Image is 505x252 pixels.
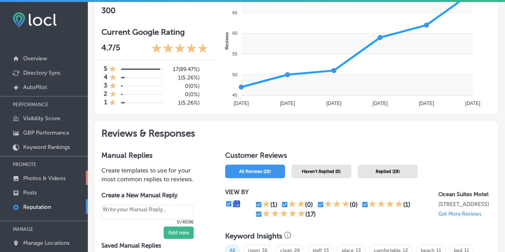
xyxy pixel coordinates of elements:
div: 4.7 Stars [151,43,208,55]
label: Saved Manual Replies [101,242,206,249]
textarea: Create your Quick Reply [101,205,194,219]
h5: 17 ( 89.47% ) [169,66,200,73]
div: 1 Star [109,82,117,90]
tspan: [DATE] [465,100,480,106]
h2: Reviews & Responses [94,120,499,144]
h4: 3 [104,82,107,90]
div: 1 Star [109,99,116,107]
div: (17) [305,210,316,218]
h4: 2 [104,90,107,99]
p: Reputation [23,204,51,210]
p: Directory Sync [23,69,61,76]
p: 4.7 /5 [101,43,120,55]
h4: 1 [104,99,107,107]
tspan: [DATE] [326,100,341,106]
h3: Keyword Insights [225,232,282,240]
p: Keyword Rankings [23,144,70,151]
span: All Reviews (19) [239,169,271,174]
h5: 1 ( 5.26% ) [169,99,200,106]
div: (0) [350,201,358,208]
div: 1 Star [109,90,117,99]
div: (1) [403,201,410,208]
tspan: [DATE] [234,100,249,106]
tspan: 60 [232,31,237,36]
h3: Current Google Rating [101,27,208,37]
p: GBP Performance [23,129,69,136]
p: Manage Locations [23,240,69,246]
label: Create a New Manual Reply [101,192,194,199]
p: Photos & Videos [23,175,65,182]
img: fda3e92497d09a02dc62c9cd864e3231.png [13,12,57,27]
tspan: [DATE] [280,100,295,106]
tspan: [DATE] [419,100,434,106]
h5: 1 ( 5.26% ) [169,74,200,81]
p: 0/4096 [101,219,194,225]
div: 1 Star [109,65,116,73]
h1: Customer Reviews [225,151,491,162]
h3: Manual Replies [101,151,206,160]
div: 1 Star [262,200,270,209]
p: Overview [23,55,47,62]
p: VIEW BY [225,189,438,196]
p: Ocean Suites Motel [438,191,491,198]
text: Reviews [224,32,229,50]
span: Replied (19) [376,169,400,174]
p: Create templates to use for your most common replies to reviews. [101,166,206,184]
h2: 300 [101,6,149,15]
p: Get More Reviews [438,211,481,217]
h4: 4 [104,73,107,82]
p: Visibility Score [23,115,60,122]
tspan: [DATE] [372,100,388,106]
div: 2 Stars [288,200,305,209]
div: 5 Stars [262,209,305,219]
p: Posts [23,189,37,196]
button: Add new [164,226,194,239]
span: Haven't Replied (0) [302,169,341,174]
tspan: 65 [232,10,237,15]
h5: 0 ( 0% ) [169,83,200,89]
div: 4 Stars [368,200,403,209]
div: (0) [305,201,313,208]
h5: 0 ( 0% ) [169,91,200,98]
p: 16045 Lower Harbor Road Harbor, OR 97415-8310, US [438,201,491,208]
tspan: 50 [232,72,237,77]
tspan: 45 [232,93,237,97]
div: 3 Stars [324,200,350,209]
p: AutoPilot [23,84,47,91]
div: (1) [270,201,277,208]
h4: 5 [104,65,107,73]
div: 1 Star [109,73,117,82]
tspan: 55 [232,51,237,56]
